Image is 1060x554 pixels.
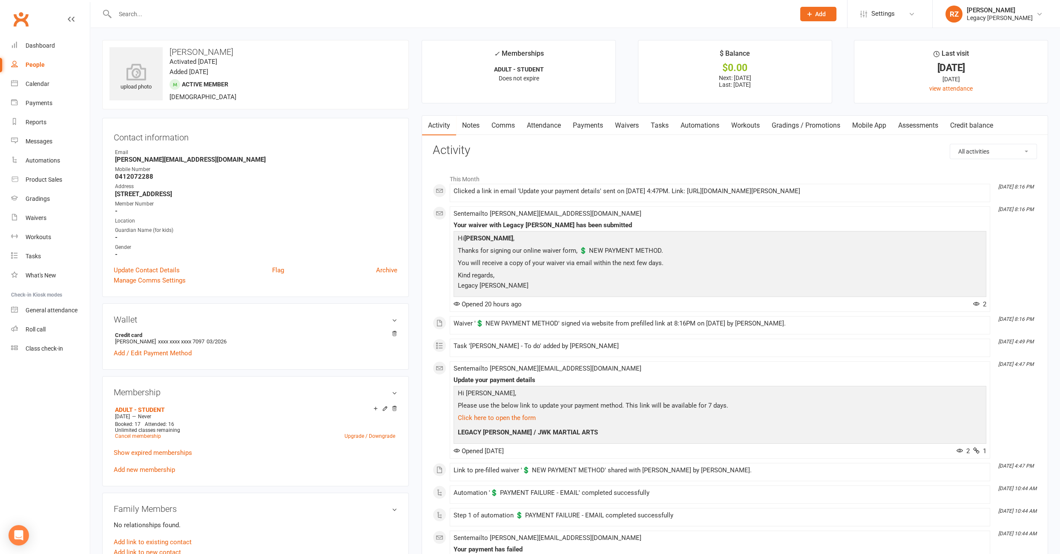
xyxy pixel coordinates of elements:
[454,377,986,384] div: Update your payment details
[11,55,90,74] a: People
[109,63,163,91] div: upload photo
[766,116,846,135] a: Gradings / Promotions
[646,74,824,88] p: Next: [DATE] Last: [DATE]
[114,129,397,142] h3: Contact information
[485,116,521,135] a: Comms
[109,47,402,57] h3: [PERSON_NAME]
[944,116,999,135] a: Credit balance
[720,48,750,63] div: $ Balance
[376,265,397,275] a: Archive
[113,413,397,420] div: —
[422,116,456,135] a: Activity
[454,447,504,455] span: Opened [DATE]
[272,265,284,275] a: Flag
[998,184,1034,190] i: [DATE] 8:16 PM
[998,206,1034,212] i: [DATE] 8:16 PM
[454,210,641,217] span: Sent email to [PERSON_NAME][EMAIL_ADDRESS][DOMAIN_NAME]
[115,207,397,215] strong: -
[11,36,90,55] a: Dashboard
[114,449,192,457] a: Show expired memberships
[115,217,397,225] div: Location
[158,338,204,345] span: xxxx xxxx xxxx 7097
[115,234,397,241] strong: -
[26,42,55,49] div: Dashboard
[494,48,544,64] div: Memberships
[26,138,52,145] div: Messages
[114,388,397,397] h3: Membership
[929,85,973,92] a: view attendance
[114,537,192,547] a: Add link to existing contact
[454,188,986,195] div: Clicked a link in email 'Update your payment details' sent on [DATE] 4:47PM. Link: [URL][DOMAIN_N...
[973,447,986,455] span: 1
[11,113,90,132] a: Reports
[456,233,984,246] p: Hi ,
[26,157,60,164] div: Automations
[11,301,90,320] a: General attendance kiosk mode
[26,61,45,68] div: People
[454,534,641,542] span: Sent email to [PERSON_NAME][EMAIL_ADDRESS][DOMAIN_NAME]
[138,414,151,420] span: Never
[892,116,944,135] a: Assessments
[998,316,1034,322] i: [DATE] 8:16 PM
[114,504,397,514] h3: Family Members
[458,414,536,422] a: Click here to open the form
[115,427,180,433] span: Unlimited classes remaining
[26,326,46,333] div: Roll call
[456,258,984,270] p: You will receive a copy of your waiver via email within the next few days.
[454,512,986,519] div: Step 1 of automation 💲 PAYMENT FAILURE - EMAIL completed successfully
[115,200,397,208] div: Member Number
[456,400,984,413] p: Please use the below link to update your payment method. This link will be available for 7 days.
[26,100,52,106] div: Payments
[11,339,90,358] a: Class kiosk mode
[862,74,1040,84] div: [DATE]
[998,508,1037,514] i: [DATE] 10:44 AM
[26,272,56,279] div: What's New
[567,116,609,135] a: Payments
[11,74,90,94] a: Calendar
[169,58,217,66] time: Activated [DATE]
[115,421,141,427] span: Booked: 17
[454,467,986,474] div: Link to pre-filled waiver '💲 NEW PAYMENT METHOD' shared with [PERSON_NAME] by [PERSON_NAME].
[115,183,397,191] div: Address
[454,365,641,372] span: Sent email to [PERSON_NAME][EMAIL_ADDRESS][DOMAIN_NAME]
[998,361,1034,367] i: [DATE] 4:47 PM
[800,7,836,21] button: Add
[26,176,62,183] div: Product Sales
[11,170,90,189] a: Product Sales
[26,307,78,314] div: General attendance
[11,320,90,339] a: Roll call
[458,428,598,436] span: LEGACY [PERSON_NAME] / JWK MARTIAL ARTS
[464,234,513,242] strong: [PERSON_NAME]
[862,63,1040,72] div: [DATE]
[456,270,984,293] p: Kind regards, Legacy [PERSON_NAME]
[433,170,1037,184] li: This Month
[499,75,539,82] span: Does not expire
[114,331,397,346] li: [PERSON_NAME]
[345,433,395,439] a: Upgrade / Downgrade
[115,251,397,258] strong: -
[114,348,192,358] a: Add / Edit Payment Method
[115,406,165,413] a: ADULT - STUDENT
[454,489,986,497] div: Automation '💲 PAYMENT FAILURE - EMAIL' completed successfully
[169,68,208,76] time: Added [DATE]
[115,166,397,174] div: Mobile Number
[115,414,130,420] span: [DATE]
[11,208,90,228] a: Waivers
[454,343,986,350] div: Task '[PERSON_NAME] - To do' added by [PERSON_NAME]
[456,116,485,135] a: Notes
[26,119,46,126] div: Reports
[26,345,63,352] div: Class check-in
[115,173,397,180] strong: 0412072288
[115,156,397,163] strong: [PERSON_NAME][EMAIL_ADDRESS][DOMAIN_NAME]
[11,151,90,170] a: Automations
[609,116,645,135] a: Waivers
[169,93,236,101] span: [DEMOGRAPHIC_DATA]
[645,116,675,135] a: Tasks
[998,485,1037,491] i: [DATE] 10:44 AM
[454,546,986,553] div: Your payment has failed
[115,433,161,439] a: Cancel membership
[26,80,49,87] div: Calendar
[11,247,90,266] a: Tasks
[973,300,986,308] span: 2
[454,300,522,308] span: Opened 20 hours ago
